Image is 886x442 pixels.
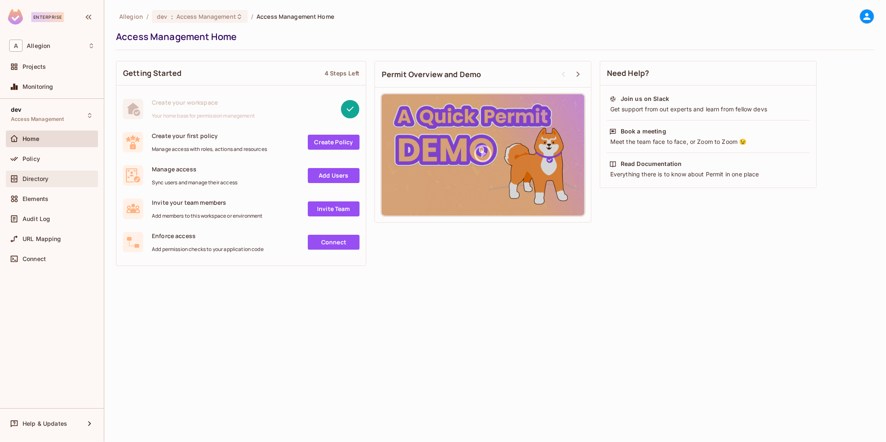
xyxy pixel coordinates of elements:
[23,216,50,222] span: Audit Log
[31,12,64,22] div: Enterprise
[325,69,359,77] div: 4 Steps Left
[23,256,46,262] span: Connect
[152,113,255,119] span: Your home base for permission management
[9,40,23,52] span: A
[152,98,255,106] span: Create your workspace
[152,179,237,186] span: Sync users and manage their access
[609,105,807,113] div: Get support from out experts and learn from fellow devs
[308,201,360,216] a: Invite Team
[176,13,236,20] span: Access Management
[23,83,53,90] span: Monitoring
[23,236,61,242] span: URL Mapping
[621,160,682,168] div: Read Documentation
[609,170,807,178] div: Everything there is to know about Permit in one place
[116,30,870,43] div: Access Management Home
[23,63,46,70] span: Projects
[607,68,649,78] span: Need Help?
[171,13,174,20] span: :
[11,116,64,123] span: Access Management
[621,95,669,103] div: Join us on Slack
[152,146,267,153] span: Manage access with roles, actions and resources
[308,235,360,250] a: Connect
[308,168,360,183] a: Add Users
[119,13,143,20] span: the active workspace
[251,13,253,20] li: /
[609,138,807,146] div: Meet the team face to face, or Zoom to Zoom 😉
[621,127,666,136] div: Book a meeting
[152,213,263,219] span: Add members to this workspace or environment
[152,232,264,240] span: Enforce access
[152,246,264,253] span: Add permission checks to your application code
[157,13,167,20] span: dev
[152,132,267,140] span: Create your first policy
[308,135,360,150] a: Create Policy
[152,165,237,173] span: Manage access
[27,43,50,49] span: Workspace: Allegion
[23,176,48,182] span: Directory
[11,106,21,113] span: dev
[8,9,23,25] img: SReyMgAAAABJRU5ErkJggg==
[382,69,481,80] span: Permit Overview and Demo
[152,198,263,206] span: Invite your team members
[146,13,149,20] li: /
[23,156,40,162] span: Policy
[123,68,181,78] span: Getting Started
[257,13,334,20] span: Access Management Home
[23,420,67,427] span: Help & Updates
[23,196,48,202] span: Elements
[23,136,40,142] span: Home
